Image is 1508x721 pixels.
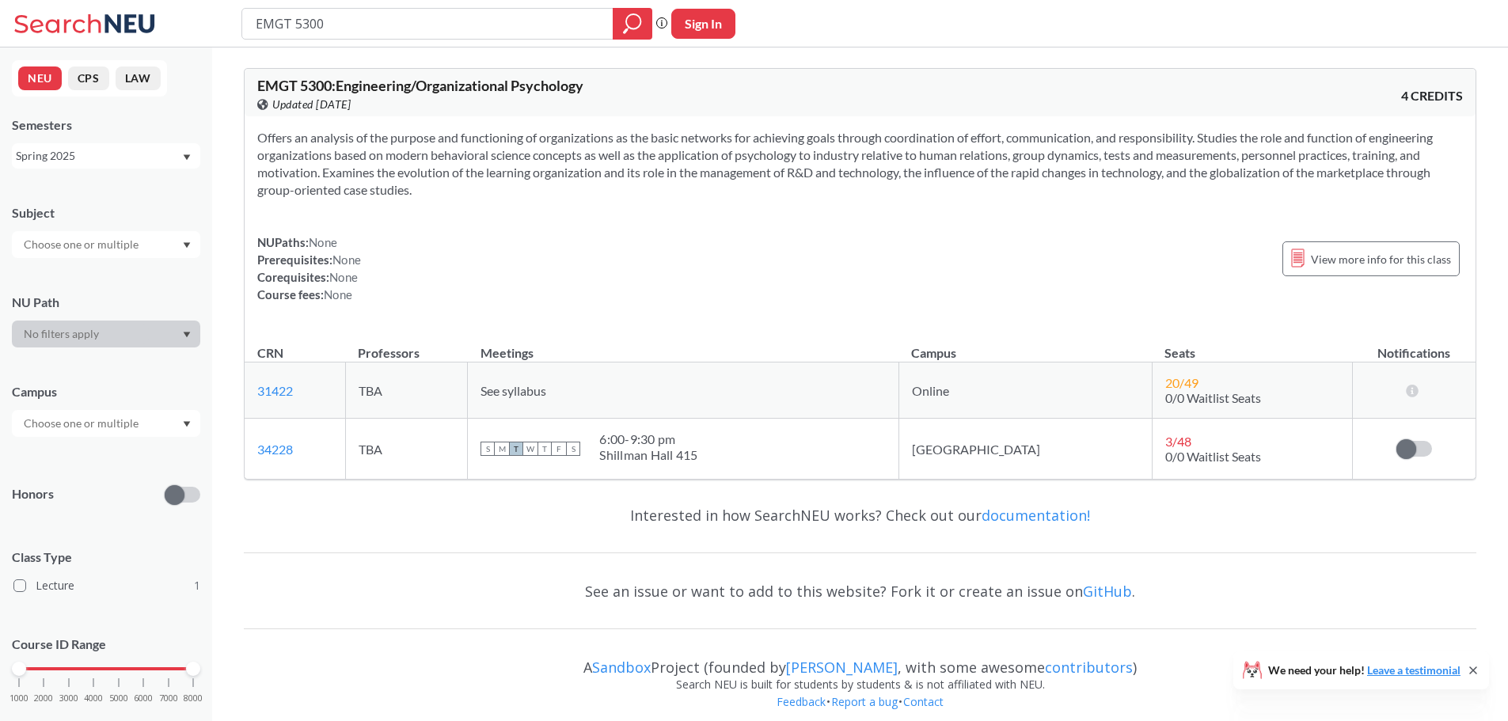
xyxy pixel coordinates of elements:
[329,270,358,284] span: None
[12,636,200,654] p: Course ID Range
[183,154,191,161] svg: Dropdown arrow
[12,294,200,311] div: NU Path
[776,694,826,709] a: Feedback
[59,694,78,703] span: 3000
[1165,449,1261,464] span: 0/0 Waitlist Seats
[566,442,580,456] span: S
[244,644,1476,676] div: A Project (founded by , with some awesome )
[982,506,1090,525] a: documentation!
[509,442,523,456] span: T
[109,694,128,703] span: 5000
[830,694,898,709] a: Report a bug
[898,362,1152,419] td: Online
[898,419,1152,480] td: [GEOGRAPHIC_DATA]
[309,235,337,249] span: None
[184,694,203,703] span: 8000
[12,383,200,400] div: Campus
[116,66,161,90] button: LAW
[13,575,200,596] label: Lecture
[16,235,149,254] input: Choose one or multiple
[786,658,898,677] a: [PERSON_NAME]
[1401,87,1463,104] span: 4 CREDITS
[1268,665,1461,676] span: We need your help!
[18,66,62,90] button: NEU
[16,147,181,165] div: Spring 2025
[12,548,200,566] span: Class Type
[12,410,200,437] div: Dropdown arrow
[898,328,1152,362] th: Campus
[159,694,178,703] span: 7000
[1311,249,1451,269] span: View more info for this class
[84,694,103,703] span: 4000
[592,658,651,677] a: Sandbox
[332,252,361,267] span: None
[257,77,583,94] span: EMGT 5300 : Engineering/Organizational Psychology
[244,492,1476,538] div: Interested in how SearchNEU works? Check out our
[671,9,735,39] button: Sign In
[194,577,200,594] span: 1
[183,332,191,338] svg: Dropdown arrow
[12,485,54,503] p: Honors
[481,442,495,456] span: S
[12,116,200,134] div: Semesters
[257,129,1463,199] section: Offers an analysis of the purpose and functioning of organizations as the basic networks for achi...
[257,233,361,303] div: NUPaths: Prerequisites: Corequisites: Course fees:
[495,442,509,456] span: M
[244,568,1476,614] div: See an issue or want to add to this website? Fork it or create an issue on .
[272,96,351,113] span: Updated [DATE]
[1165,434,1191,449] span: 3 / 48
[1152,328,1352,362] th: Seats
[257,383,293,398] a: 31422
[902,694,944,709] a: Contact
[12,143,200,169] div: Spring 2025Dropdown arrow
[481,383,546,398] span: See syllabus
[523,442,537,456] span: W
[1353,328,1476,362] th: Notifications
[12,204,200,222] div: Subject
[1367,663,1461,677] a: Leave a testimonial
[345,328,467,362] th: Professors
[134,694,153,703] span: 6000
[599,431,697,447] div: 6:00 - 9:30 pm
[537,442,552,456] span: T
[324,287,352,302] span: None
[345,362,467,419] td: TBA
[1165,390,1261,405] span: 0/0 Waitlist Seats
[468,328,898,362] th: Meetings
[34,694,53,703] span: 2000
[9,694,28,703] span: 1000
[12,321,200,347] div: Dropdown arrow
[257,442,293,457] a: 34228
[244,676,1476,693] div: Search NEU is built for students by students & is not affiliated with NEU.
[1165,375,1198,390] span: 20 / 49
[12,231,200,258] div: Dropdown arrow
[183,421,191,427] svg: Dropdown arrow
[16,414,149,433] input: Choose one or multiple
[623,13,642,35] svg: magnifying glass
[613,8,652,40] div: magnifying glass
[552,442,566,456] span: F
[599,447,697,463] div: Shillman Hall 415
[345,419,467,480] td: TBA
[1045,658,1133,677] a: contributors
[1083,582,1132,601] a: GitHub
[68,66,109,90] button: CPS
[183,242,191,249] svg: Dropdown arrow
[254,10,602,37] input: Class, professor, course number, "phrase"
[257,344,283,362] div: CRN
